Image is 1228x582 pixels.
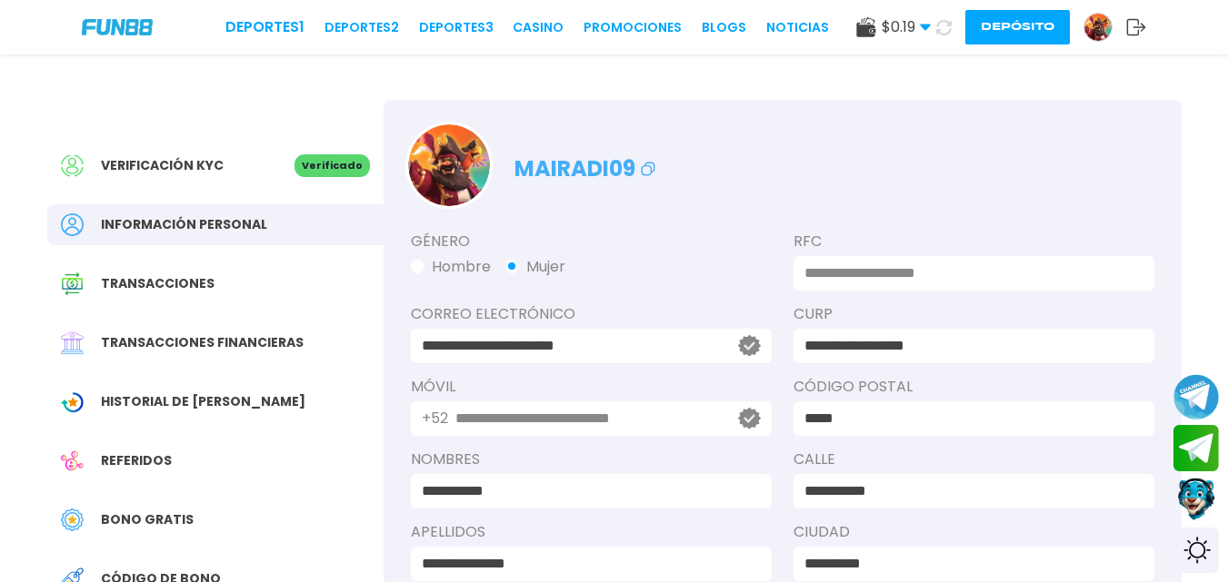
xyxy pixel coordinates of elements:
button: Hombre [411,256,491,278]
p: +52 [422,408,448,429]
a: Transaction HistoryTransacciones [47,263,384,304]
img: Financial Transaction [61,331,84,354]
button: Contact customer service [1173,476,1219,523]
a: Free BonusBono Gratis [47,499,384,540]
label: NOMBRES [411,449,772,470]
label: Código Postal [794,376,1154,398]
span: $ 0.19 [882,16,931,38]
button: Mujer [505,256,565,278]
label: Correo electrónico [411,303,772,325]
a: BLOGS [702,18,746,37]
span: Bono Gratis [101,510,194,529]
label: APELLIDOS [411,521,772,543]
a: CASINO [513,18,564,37]
button: Depósito [965,10,1070,44]
p: mairadi09 [514,143,659,185]
img: Avatar [1084,14,1112,41]
span: Transacciones financieras [101,333,304,352]
label: CURP [794,303,1154,325]
img: Referral [61,449,84,472]
a: ReferralReferidos [47,440,384,481]
span: Verificación KYC [101,156,224,175]
button: Join telegram [1173,425,1219,472]
a: NOTICIAS [766,18,829,37]
a: Wagering TransactionHistorial de [PERSON_NAME] [47,381,384,422]
span: Transacciones [101,274,215,293]
a: Deportes2 [324,18,399,37]
a: Avatar [1083,13,1126,42]
img: Free Bonus [61,508,84,531]
label: Ciudad [794,521,1154,543]
a: Verificación KYCVerificado [47,145,384,186]
label: Género [411,231,772,252]
label: Móvil [411,376,772,398]
label: RFC [794,231,1154,252]
img: Transaction History [61,272,84,295]
span: Historial de [PERSON_NAME] [101,392,305,411]
img: Company Logo [82,19,153,35]
p: Verificado [295,154,370,177]
img: Avatar [408,124,490,206]
div: Switch theme [1173,528,1219,573]
a: Promociones [584,18,682,37]
a: PersonalInformación personal [47,204,384,245]
a: Deportes1 [225,16,305,38]
img: Wagering Transaction [61,390,84,413]
a: Financial TransactionTransacciones financieras [47,322,384,363]
a: Deportes3 [419,18,494,37]
span: Referidos [101,451,172,470]
span: Información personal [101,215,267,234]
label: Calle [794,449,1154,470]
img: Personal [61,213,84,236]
button: Join telegram channel [1173,373,1219,420]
